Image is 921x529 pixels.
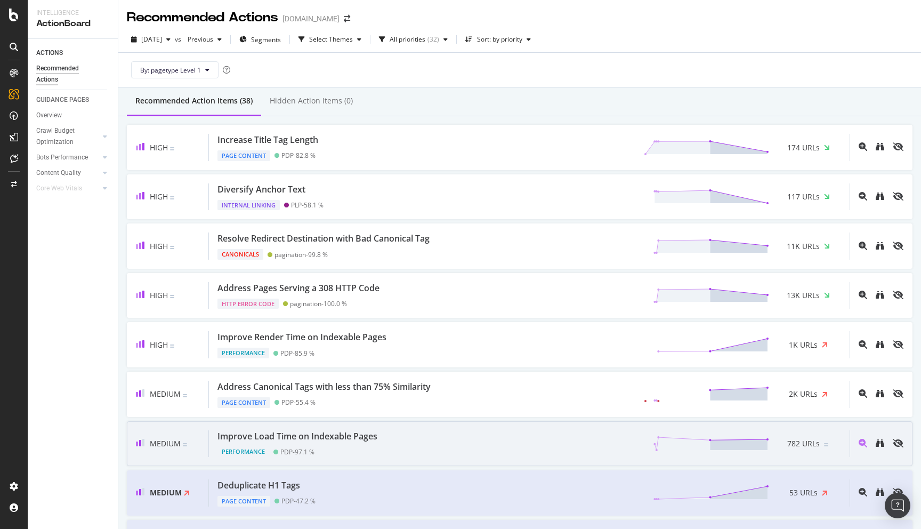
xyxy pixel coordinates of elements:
[859,340,867,349] div: magnifying-glass-plus
[217,183,305,196] div: Diversify Anchor Text
[876,193,884,202] a: binoculars
[217,479,300,492] div: Deduplicate H1 Tags
[893,242,903,250] div: eye-slash
[876,341,884,350] a: binoculars
[281,398,316,406] div: PDP - 55.4 %
[36,47,63,59] div: ACTIONS
[217,496,270,507] div: Page Content
[787,191,820,202] span: 117 URLs
[170,196,174,199] img: Equal
[876,488,884,496] div: binoculars
[36,47,110,59] a: ACTIONS
[876,389,884,398] div: binoculars
[170,295,174,298] img: Equal
[217,282,379,294] div: Address Pages Serving a 308 HTTP Code
[787,290,820,301] span: 13K URLs
[859,242,867,250] div: magnifying-glass-plus
[217,249,263,260] div: Canonicals
[36,110,110,121] a: Overview
[309,36,353,43] div: Select Themes
[36,167,81,179] div: Content Quality
[141,35,162,44] span: 2025 Aug. 1st
[893,142,903,151] div: eye-slash
[876,143,884,152] a: binoculars
[150,241,168,251] span: High
[131,61,219,78] button: By: pagetype Level 1
[183,443,187,446] img: Equal
[789,389,818,399] span: 2K URLs
[280,349,314,357] div: PDP - 85.9 %
[235,31,285,48] button: Segments
[140,66,201,75] span: By: pagetype Level 1
[281,151,316,159] div: PDP - 82.8 %
[282,13,340,24] div: [DOMAIN_NAME]
[36,125,100,148] a: Crawl Budget Optimization
[294,31,366,48] button: Select Themes
[183,31,226,48] button: Previous
[876,439,884,448] a: binoculars
[36,183,100,194] a: Core Web Vitals
[477,36,522,43] div: Sort: by priority
[893,439,903,447] div: eye-slash
[291,201,324,209] div: PLP - 58.1 %
[36,167,100,179] a: Content Quality
[859,142,867,151] div: magnifying-glass-plus
[461,31,535,48] button: Sort: by priority
[217,430,377,443] div: Improve Load Time on Indexable Pages
[859,389,867,398] div: magnifying-glass-plus
[36,183,82,194] div: Core Web Vitals
[217,348,269,358] div: Performance
[876,242,884,251] a: binoculars
[876,291,884,300] a: binoculars
[150,340,168,350] span: High
[36,125,92,148] div: Crawl Budget Optimization
[175,35,183,44] span: vs
[217,397,270,408] div: Page Content
[893,340,903,349] div: eye-slash
[789,340,818,350] span: 1K URLs
[893,291,903,299] div: eye-slash
[893,488,903,496] div: eye-slash
[270,95,353,106] div: Hidden Action Items (0)
[170,246,174,249] img: Equal
[36,63,110,85] a: Recommended Actions
[36,63,100,85] div: Recommended Actions
[787,241,820,252] span: 11K URLs
[127,31,175,48] button: [DATE]
[36,9,109,18] div: Intelligence
[876,488,884,498] a: binoculars
[36,18,109,30] div: ActionBoard
[170,147,174,150] img: Equal
[217,381,431,393] div: Address Canonical Tags with less than 75% Similarity
[217,150,270,161] div: Page Content
[876,390,884,399] a: binoculars
[281,497,316,505] div: PDP - 47.2 %
[859,439,867,447] div: magnifying-glass-plus
[280,448,314,456] div: PDP - 97.1 %
[787,142,820,153] span: 174 URLs
[36,152,100,163] a: Bots Performance
[36,110,62,121] div: Overview
[893,389,903,398] div: eye-slash
[150,438,181,448] span: Medium
[876,291,884,299] div: binoculars
[859,192,867,201] div: magnifying-glass-plus
[427,36,439,43] div: ( 32 )
[150,389,181,399] span: Medium
[150,191,168,202] span: High
[36,94,89,106] div: GUIDANCE PAGES
[859,488,867,496] div: magnifying-glass-plus
[217,446,269,457] div: Performance
[876,242,884,250] div: binoculars
[789,487,818,498] span: 53 URLs
[217,233,430,245] div: Resolve Redirect Destination with Bad Canonical Tag
[290,300,347,308] div: pagination - 100.0 %
[183,394,187,397] img: Equal
[375,31,452,48] button: All priorities(32)
[859,291,867,299] div: magnifying-glass-plus
[217,299,279,309] div: HTTP Error Code
[876,142,884,151] div: binoculars
[824,443,828,446] img: Equal
[344,15,350,22] div: arrow-right-arrow-left
[135,95,253,106] div: Recommended Action Items (38)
